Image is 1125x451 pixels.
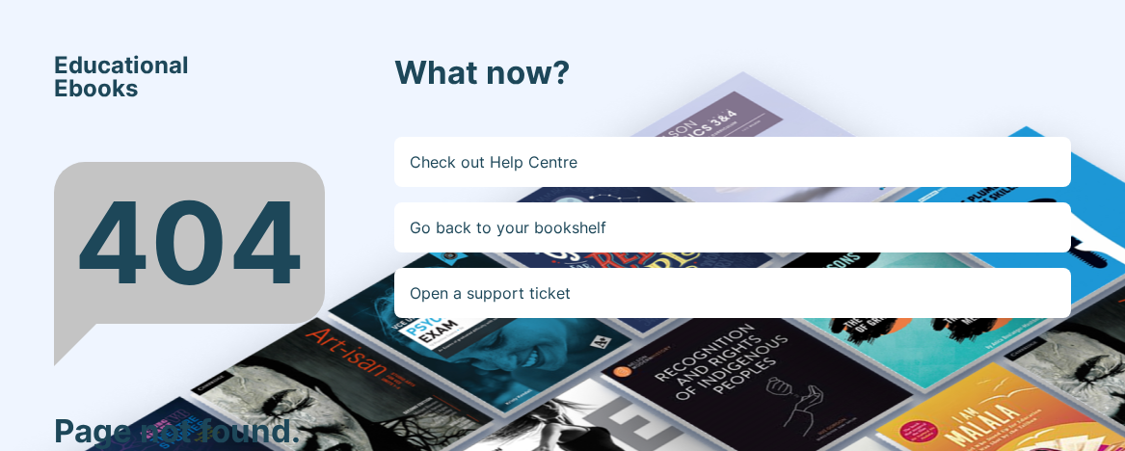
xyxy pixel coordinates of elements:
[54,54,189,100] span: Educational Ebooks
[394,268,1072,318] a: Open a support ticket
[394,137,1072,187] a: Check out Help Centre
[394,202,1072,252] a: Go back to your bookshelf
[394,54,1072,93] h3: What now?
[54,162,325,324] div: 404
[54,412,325,451] h3: Page not found.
